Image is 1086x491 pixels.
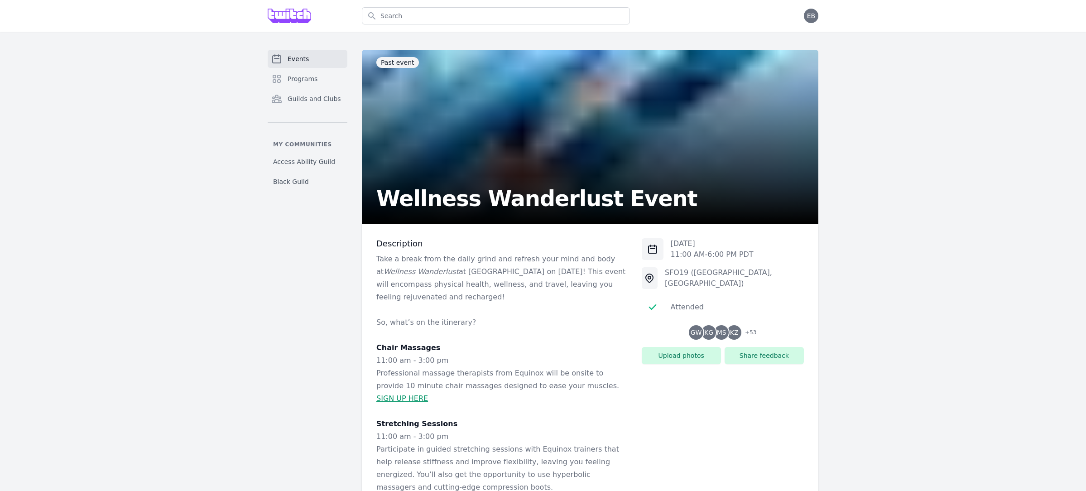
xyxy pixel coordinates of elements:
div: SFO19 ([GEOGRAPHIC_DATA], [GEOGRAPHIC_DATA]) [665,267,804,289]
button: Upload photos [642,347,721,364]
span: Events [288,54,309,63]
em: Wellness Wanderlust [384,267,459,276]
a: Events [268,50,347,68]
span: KZ [730,329,739,336]
p: Professional massage therapists from Equinox will be onsite to provide 10 minute chair massages d... [376,367,627,392]
span: MS [717,329,726,336]
span: Black Guild [273,177,309,186]
p: My communities [268,141,347,148]
nav: Sidebar [268,50,347,190]
span: + 53 [740,327,756,340]
strong: Stretching Sessions [376,419,457,428]
p: [DATE] [671,238,754,249]
p: 11:00 am - 3:00 pm [376,430,627,443]
div: Attended [671,302,704,313]
button: Share feedback [725,347,804,364]
a: Guilds and Clubs [268,90,347,108]
p: 11:00 am - 3:00 pm [376,354,627,367]
button: EB [804,9,818,23]
span: Programs [288,74,317,83]
a: Black Guild [268,173,347,190]
a: SIGN UP HERE [376,394,428,403]
h2: Wellness Wanderlust Event [376,188,697,209]
p: Take a break from the daily grind and refresh your mind and body at at [GEOGRAPHIC_DATA] on [DATE... [376,253,627,303]
span: KG [704,329,713,336]
a: Access Ability Guild [268,154,347,170]
span: Access Ability Guild [273,157,335,166]
p: So, what’s on the itinerary? [376,316,627,329]
span: Past event [376,57,419,68]
strong: Chair Massages [376,343,440,352]
span: GW [691,329,702,336]
span: EB [807,13,815,19]
img: Grove [268,9,311,23]
p: 11:00 AM - 6:00 PM PDT [671,249,754,260]
h3: Description [376,238,627,249]
span: Guilds and Clubs [288,94,341,103]
a: Programs [268,70,347,88]
input: Search [362,7,630,24]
